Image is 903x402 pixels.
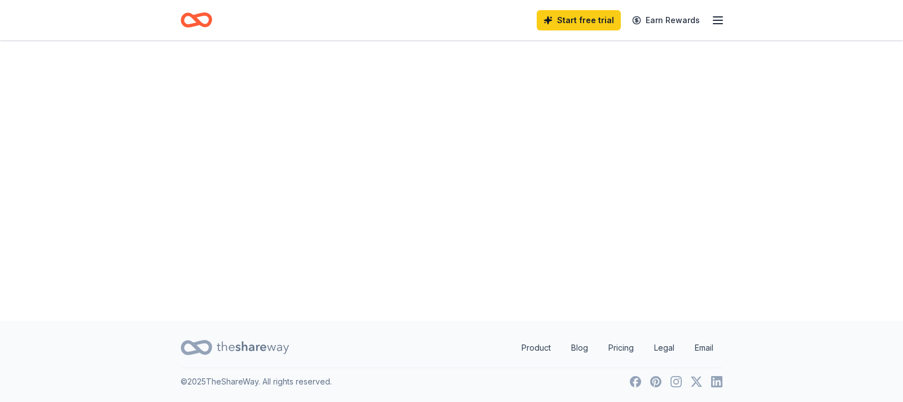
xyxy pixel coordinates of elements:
[686,337,722,359] a: Email
[181,375,332,388] p: © 2025 TheShareWay. All rights reserved.
[645,337,683,359] a: Legal
[512,337,560,359] a: Product
[512,337,722,359] nav: quick links
[625,10,707,30] a: Earn Rewards
[599,337,643,359] a: Pricing
[181,7,212,33] a: Home
[562,337,597,359] a: Blog
[537,10,621,30] a: Start free trial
